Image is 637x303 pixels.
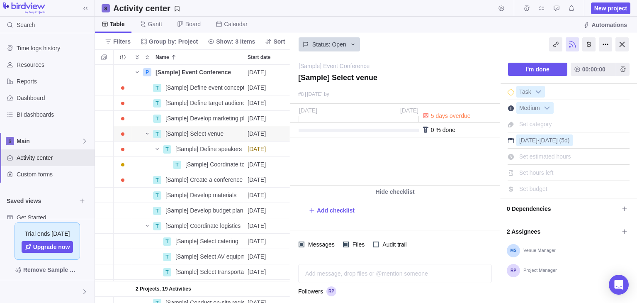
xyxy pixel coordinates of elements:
span: - [537,137,540,144]
div: Start date [244,188,294,203]
span: [DATE] [248,176,266,184]
span: 2 Assignees [507,225,619,239]
span: Messages [304,239,336,250]
a: My assignments [536,6,547,13]
div: This is a milestone [508,89,514,95]
div: Copy link [549,37,562,51]
div: T [153,191,161,200]
div: Trouble indication [114,126,132,142]
span: Search [17,21,35,29]
div: grid [95,65,290,303]
span: Save your current layout and filters as a View [110,2,184,14]
div: [Sample] Coordinate topics with speakers [182,157,244,172]
span: Set hours left [519,169,554,176]
div: Name [152,50,244,64]
div: Start date [244,142,294,157]
span: Upgrade now [33,243,70,251]
span: I'm done [508,63,567,76]
span: 5 days overdue [431,112,471,119]
div: highlight [244,142,294,156]
span: Selection mode [98,51,110,63]
span: 00:00:00 [571,63,616,76]
div: Close [615,37,629,51]
div: Name [132,65,244,80]
span: Table [110,20,125,28]
div: Start date [244,50,294,64]
div: [Sample] Select transportation [172,264,244,279]
span: Show: 3 items [204,36,258,47]
div: Trouble indication [114,142,132,157]
a: Approval requests [551,6,562,13]
div: P [143,68,151,76]
h2: Activity center [113,2,170,14]
div: Name [132,80,244,95]
div: [Sample] Coordinate with vendors and sponsors [162,280,244,295]
div: T [153,99,161,108]
div: Start date [244,234,294,249]
span: [Sample] Define event concept [165,83,244,92]
div: Name [132,172,244,188]
div: Trouble indication [114,280,132,295]
div: 2 Projects, 19 Activities [132,281,244,296]
div: Hide checklist [290,186,500,198]
div: [Sample] Define speakers [172,142,244,156]
span: 2 Projects, 19 Activities [136,285,191,293]
span: [Sample] Create a conference program [165,176,244,184]
span: New project [591,2,630,14]
span: [Sample] Develop materials [165,191,236,199]
div: Name [132,203,244,218]
span: [Sample] Define target audience [165,99,244,107]
span: by [324,91,329,97]
span: [DATE] [400,107,418,114]
span: [Sample] Coordinate topics with speakers [185,160,244,169]
span: (5d) [559,137,570,144]
span: [Sample] Select transportation [175,268,244,276]
span: Task [517,86,534,98]
span: Medium [517,103,542,114]
span: Resources [17,61,91,69]
div: Start date [244,111,294,126]
span: [DATE] [248,206,266,215]
div: T [153,130,161,138]
div: Name [132,264,244,280]
div: Start date [244,65,294,80]
div: Trouble indication [114,80,132,95]
div: Start date [244,80,294,95]
div: T [153,176,161,184]
div: Name [132,142,244,157]
span: Board [185,20,201,28]
span: Name [156,53,169,61]
div: Start date [244,249,294,264]
div: T [153,84,161,92]
span: [Sample] Define speakers [175,145,242,153]
div: #8 [298,92,304,97]
div: [Sample] Event Conference [152,65,244,80]
span: I'm done [526,64,549,74]
div: Start date [244,95,294,111]
span: Filters [113,37,131,46]
span: [DATE] [248,68,266,76]
span: [DATE] [248,191,266,199]
div: Name [132,126,244,142]
span: Sort [262,36,288,47]
span: Time logs [521,2,532,14]
span: Followers [298,287,323,296]
div: Name [132,188,244,203]
a: Upgrade now [22,241,73,253]
div: More actions [599,37,612,51]
div: [Sample] Select AV equipment [172,249,244,264]
span: 0 [431,127,434,133]
div: Trouble indication [114,281,132,297]
span: [Sample] Select venue [165,130,224,138]
span: [Sample] Select AV equipment [175,252,244,261]
div: Billing [582,37,596,51]
span: [DATE] [248,130,266,138]
span: [DATE] [248,222,266,230]
span: Saved views [7,197,76,205]
div: Trouble indication [114,249,132,264]
span: [Sample] Develop budget plan [165,206,243,215]
span: Trial ends [DATE] [25,230,70,238]
span: Gantt [148,20,162,28]
span: [DATE] [248,268,266,276]
div: [Sample] Define event concept [162,80,244,95]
